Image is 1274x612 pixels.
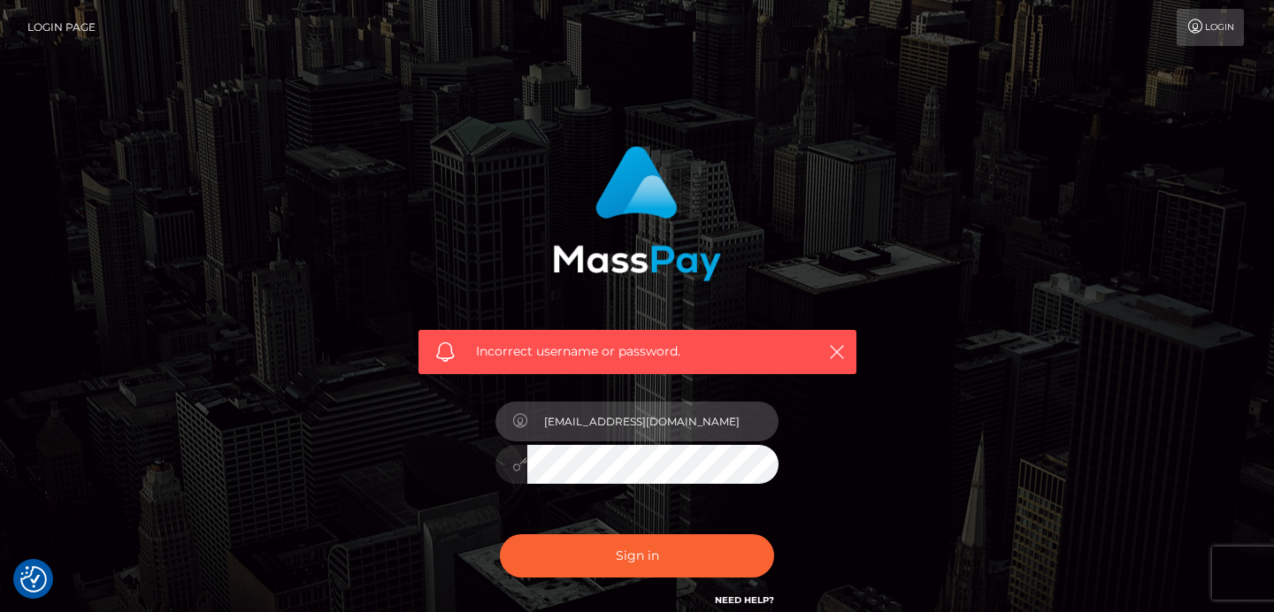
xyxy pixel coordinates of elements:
button: Consent Preferences [20,566,47,593]
a: Login [1177,9,1244,46]
input: Username... [527,402,779,441]
img: MassPay Login [553,146,721,281]
button: Sign in [500,534,774,578]
a: Login Page [27,9,96,46]
span: Incorrect username or password. [476,342,799,361]
img: Revisit consent button [20,566,47,593]
a: Need Help? [715,594,774,606]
